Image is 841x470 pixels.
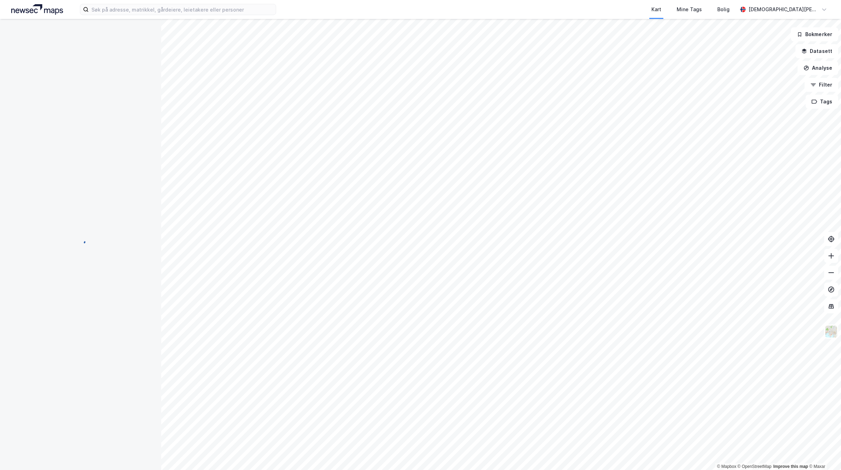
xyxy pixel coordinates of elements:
[798,61,838,75] button: Analyse
[11,4,63,15] img: logo.a4113a55bc3d86da70a041830d287a7e.svg
[651,5,661,14] div: Kart
[791,27,838,41] button: Bokmerker
[825,325,838,338] img: Z
[677,5,702,14] div: Mine Tags
[805,78,838,92] button: Filter
[89,4,276,15] input: Søk på adresse, matrikkel, gårdeiere, leietakere eller personer
[717,464,736,469] a: Mapbox
[773,464,808,469] a: Improve this map
[795,44,838,58] button: Datasett
[806,436,841,470] iframe: Chat Widget
[748,5,819,14] div: [DEMOGRAPHIC_DATA][PERSON_NAME]
[75,235,86,246] img: spinner.a6d8c91a73a9ac5275cf975e30b51cfb.svg
[717,5,730,14] div: Bolig
[738,464,772,469] a: OpenStreetMap
[806,95,838,109] button: Tags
